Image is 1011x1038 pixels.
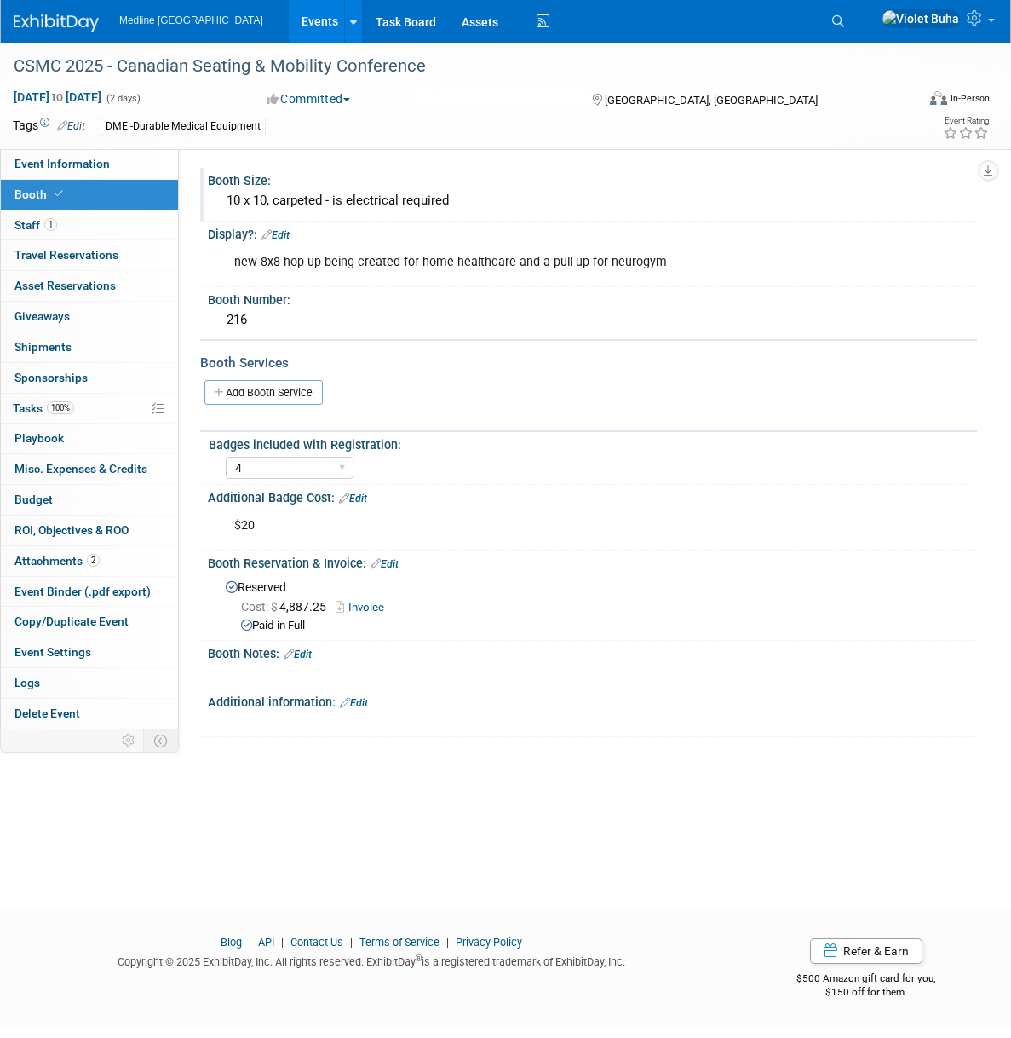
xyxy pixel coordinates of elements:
a: Privacy Policy [456,936,522,949]
a: Add Booth Service [204,380,323,405]
a: Giveaways [1,302,178,332]
span: 4,887.25 [241,600,333,614]
a: Delete Event [1,699,178,729]
span: | [346,936,357,949]
span: Giveaways [14,309,70,323]
div: Booth Reservation & Invoice: [208,551,977,573]
div: Additional Badge Cost: [208,485,977,507]
span: Event Information [14,157,110,170]
a: Tasks100% [1,394,178,424]
a: Edit [57,120,85,132]
div: CSMC 2025 - Canadian Seating & Mobility Conference [8,51,894,82]
div: $150 off for them. [755,985,978,1000]
a: Terms of Service [359,936,439,949]
span: Sponsorships [14,371,88,384]
img: Format-Inperson.png [930,91,947,105]
div: Event Format [837,89,990,114]
td: Tags [13,117,85,136]
div: $20 [222,509,823,543]
span: [DATE] [DATE] [13,89,102,105]
span: 2 [87,554,100,567]
span: Tasks [13,401,74,415]
a: Copy/Duplicate Event [1,607,178,637]
a: Travel Reservations [1,240,178,270]
span: to [49,90,66,104]
div: Booth Services [200,354,977,372]
a: Edit [261,229,290,241]
div: Badges included with Registration: [209,432,969,453]
span: Asset Reservations [14,279,116,292]
i: Booth reservation complete [55,189,63,199]
a: Edit [284,649,312,660]
a: Shipments [1,332,178,362]
a: Contact Us [290,936,343,949]
div: new 8x8 hop up being created for home healthcare and a pull up for neurogym [222,245,823,280]
div: DME -Durable Medical Equipment [101,118,266,136]
span: Cost: $ [241,600,279,614]
a: Asset Reservations [1,271,178,301]
div: Booth Number: [208,287,977,309]
button: Committed [261,90,357,107]
a: Budget [1,485,178,515]
span: | [442,936,453,949]
a: Edit [340,697,368,709]
span: Attachments [14,554,100,568]
span: (2 days) [105,93,141,104]
a: Playbook [1,424,178,453]
span: Travel Reservations [14,248,118,262]
span: Playbook [14,431,64,445]
span: Staff [14,218,57,232]
a: Logs [1,668,178,698]
a: ROI, Objectives & ROO [1,516,178,545]
img: Violet Buha [882,9,960,28]
a: Edit [371,558,399,570]
span: Shipments [14,340,72,354]
a: Blog [221,936,242,949]
a: Refer & Earn [810,938,922,964]
a: Invoice [336,601,393,614]
div: 10 x 10, carpeted - is electrical required [221,187,964,214]
a: API [258,936,274,949]
td: Toggle Event Tabs [144,729,179,752]
span: 1 [44,218,57,231]
a: Edit [339,493,367,505]
span: | [277,936,288,949]
div: Booth Notes: [208,641,977,663]
span: Delete Event [14,706,80,720]
div: Paid in Full [241,618,964,634]
div: Display?: [208,222,977,244]
a: Misc. Expenses & Credits [1,454,178,484]
span: Event Settings [14,645,91,659]
a: Event Binder (.pdf export) [1,577,178,607]
img: ExhibitDay [14,14,99,32]
div: Event Rating [943,117,989,125]
div: Reserved [221,574,964,634]
div: Copyright © 2025 ExhibitDay, Inc. All rights reserved. ExhibitDay is a registered trademark of Ex... [13,950,730,970]
div: 216 [221,307,964,333]
div: Booth Size: [208,168,977,189]
div: $500 Amazon gift card for you, [755,960,978,1000]
span: [GEOGRAPHIC_DATA], [GEOGRAPHIC_DATA] [605,94,818,107]
span: Event Binder (.pdf export) [14,585,151,598]
div: In-Person [950,92,990,105]
span: Misc. Expenses & Credits [14,462,147,476]
span: Logs [14,676,40,689]
span: Booth [14,187,66,201]
span: ROI, Objectives & ROO [14,523,129,537]
a: Booth [1,180,178,210]
sup: ® [416,954,422,963]
span: Copy/Duplicate Event [14,614,129,628]
td: Personalize Event Tab Strip [114,729,144,752]
a: Sponsorships [1,363,178,393]
a: Event Settings [1,637,178,667]
span: 100% [47,401,74,414]
span: Budget [14,493,53,506]
span: | [244,936,256,949]
span: Medline [GEOGRAPHIC_DATA] [119,14,263,26]
div: Additional information: [208,689,977,712]
a: Staff1 [1,210,178,240]
a: Event Information [1,149,178,179]
a: Attachments2 [1,546,178,576]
